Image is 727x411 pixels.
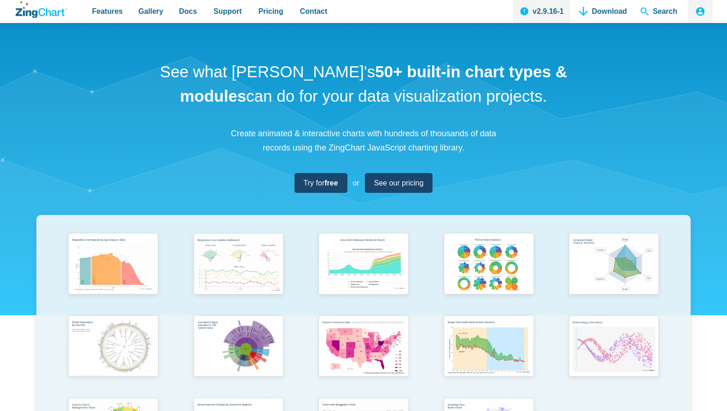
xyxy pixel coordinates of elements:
[225,127,502,155] p: Create animated & interactive charts with hundreds of thousands of data records using the ZingCha...
[301,229,426,312] a: Area Chart (Displays Nodes on Hover)
[51,312,176,394] a: World Population by Country
[374,177,424,189] span: See our pricing
[564,312,664,383] img: Points Along a Sine Wave
[313,312,414,383] img: Election Predictions Map
[63,312,163,383] img: World Population by Country
[300,5,328,17] span: Contact
[188,229,288,301] img: Responsive Live Update Dashboard
[353,177,359,189] span: or
[63,229,163,301] img: Population Distribution by Age Group in 2052
[324,179,338,187] strong: free
[258,5,283,17] span: Pricing
[16,1,68,18] a: ZingChart Logo. Click to return to the homepage
[51,229,176,312] a: Population Distribution by Age Group in 2052
[176,312,301,394] a: Sun Burst Plugin Example ft. File System Data
[156,60,571,108] h1: See what [PERSON_NAME]'s can do for your data visualization projects.
[439,312,539,383] img: Range Chart with Rultes & Scale Markers
[179,5,197,17] span: Docs
[138,5,163,17] span: Gallery
[304,177,338,189] span: Try for
[301,312,426,394] a: Election Predictions Map
[188,312,288,383] img: Sun Burst Plugin Example ft. File System Data
[180,63,567,105] strong: 50+ built-in chart types & modules
[564,229,664,301] img: Animated Radar Chart ft. Pet Data
[313,229,414,301] img: Area Chart (Displays Nodes on Hover)
[426,312,551,394] a: Range Chart with Rultes & Scale Markers
[213,5,242,17] span: Support
[551,229,676,312] a: Animated Radar Chart ft. Pet Data
[365,173,433,193] a: See our pricing
[176,229,301,312] a: Responsive Live Update Dashboard
[294,173,347,193] a: Try forfree
[439,229,539,301] img: Pie Transform Options
[551,312,676,394] a: Points Along a Sine Wave
[92,5,123,17] span: Features
[426,229,551,312] a: Pie Transform Options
